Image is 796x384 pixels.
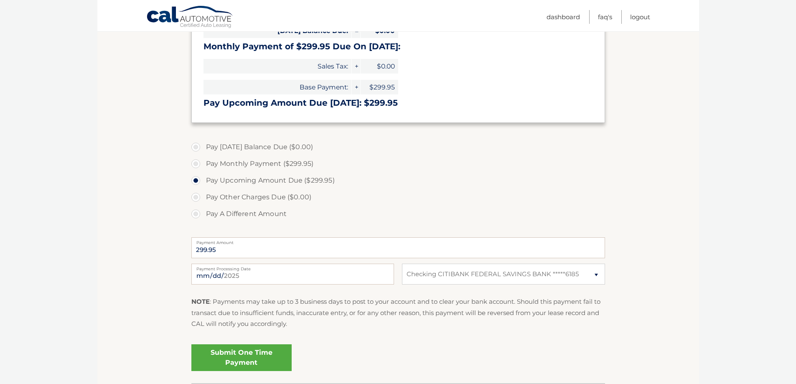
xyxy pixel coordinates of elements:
h3: Pay Upcoming Amount Due [DATE]: $299.95 [203,98,593,108]
a: Submit One Time Payment [191,344,292,371]
a: Logout [630,10,650,24]
span: Sales Tax: [203,59,351,74]
span: + [352,80,360,94]
label: Pay [DATE] Balance Due ($0.00) [191,139,605,155]
input: Payment Date [191,264,394,285]
span: $299.95 [361,80,398,94]
a: Dashboard [547,10,580,24]
strong: NOTE [191,298,210,305]
p: : Payments may take up to 3 business days to post to your account and to clear your bank account.... [191,296,605,329]
label: Payment Amount [191,237,605,244]
a: Cal Automotive [146,5,234,30]
input: Payment Amount [191,237,605,258]
label: Pay Other Charges Due ($0.00) [191,189,605,206]
label: Pay A Different Amount [191,206,605,222]
span: $0.00 [361,59,398,74]
a: FAQ's [598,10,612,24]
span: Base Payment: [203,80,351,94]
span: + [352,59,360,74]
label: Pay Upcoming Amount Due ($299.95) [191,172,605,189]
label: Payment Processing Date [191,264,394,270]
label: Pay Monthly Payment ($299.95) [191,155,605,172]
h3: Monthly Payment of $299.95 Due On [DATE]: [203,41,593,52]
